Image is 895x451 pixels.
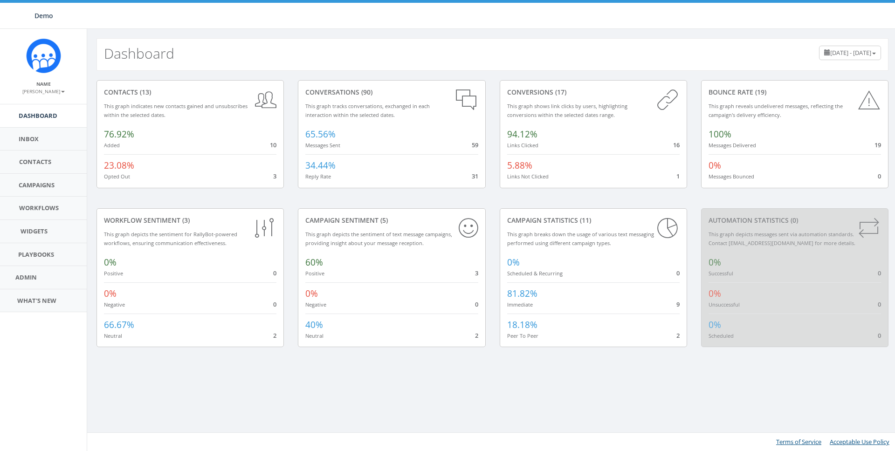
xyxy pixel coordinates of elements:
[507,319,537,331] span: 18.18%
[475,269,478,277] span: 3
[19,135,39,143] span: Inbox
[709,301,740,308] small: Unsuccessful
[104,46,174,61] h2: Dashboard
[104,231,237,246] small: This graph depicts the sentiment for RallyBot-powered workflows, ensuring communication effective...
[709,88,881,97] div: Bounce Rate
[507,102,627,118] small: This graph shows link clicks by users, highlighting conversions within the selected dates range.
[19,157,51,166] span: Contacts
[104,159,134,171] span: 23.08%
[359,88,372,96] span: (90)
[472,141,478,149] span: 59
[709,173,754,180] small: Messages Bounced
[709,270,733,277] small: Successful
[273,300,276,308] span: 0
[709,128,731,140] span: 100%
[104,216,276,225] div: Workflow Sentiment
[676,331,680,340] span: 2
[36,81,51,87] small: Name
[104,173,130,180] small: Opted Out
[270,141,276,149] span: 10
[578,216,591,225] span: (11)
[104,88,276,97] div: contacts
[305,301,326,308] small: Negative
[21,227,48,235] span: Widgets
[673,141,680,149] span: 16
[104,270,123,277] small: Positive
[305,142,340,149] small: Messages Sent
[19,111,57,120] span: Dashboard
[104,319,134,331] span: 66.67%
[17,296,56,305] span: What's New
[507,159,532,171] span: 5.88%
[305,173,331,180] small: Reply Rate
[19,181,55,189] span: Campaigns
[305,287,318,300] span: 0%
[305,231,452,246] small: This graph depicts the sentiment of text message campaigns, providing insight about your message ...
[15,273,37,281] span: Admin
[830,437,889,446] a: Acceptable Use Policy
[104,102,248,118] small: This graph indicates new contacts gained and unsubscribes within the selected dates.
[18,250,54,259] span: Playbooks
[753,88,766,96] span: (19)
[305,319,323,331] span: 40%
[507,332,538,339] small: Peer To Peer
[789,216,798,225] span: (0)
[475,331,478,340] span: 2
[472,172,478,180] span: 31
[104,301,125,308] small: Negative
[34,11,53,20] span: Demo
[305,128,336,140] span: 65.56%
[878,331,881,340] span: 0
[475,300,478,308] span: 0
[305,88,478,97] div: conversations
[830,48,871,57] span: [DATE] - [DATE]
[776,437,821,446] a: Terms of Service
[507,256,520,268] span: 0%
[104,287,117,300] span: 0%
[507,88,680,97] div: conversions
[19,204,59,212] span: Workflows
[709,142,756,149] small: Messages Delivered
[507,270,563,277] small: Scheduled & Recurring
[709,332,734,339] small: Scheduled
[709,287,721,300] span: 0%
[709,216,881,225] div: Automation Statistics
[709,102,843,118] small: This graph reveals undelivered messages, reflecting the campaign's delivery efficiency.
[676,269,680,277] span: 0
[507,287,537,300] span: 81.82%
[507,231,654,246] small: This graph breaks down the usage of various text messaging performed using different campaign types.
[507,301,533,308] small: Immediate
[104,128,134,140] span: 76.92%
[676,300,680,308] span: 9
[104,142,120,149] small: Added
[878,269,881,277] span: 0
[305,216,478,225] div: Campaign Sentiment
[273,172,276,180] span: 3
[138,88,151,96] span: (13)
[273,269,276,277] span: 0
[676,172,680,180] span: 1
[709,159,721,171] span: 0%
[273,331,276,340] span: 2
[878,300,881,308] span: 0
[507,216,680,225] div: Campaign Statistics
[26,38,61,73] img: Icon_1.png
[305,256,323,268] span: 60%
[104,256,117,268] span: 0%
[507,173,549,180] small: Links Not Clicked
[180,216,190,225] span: (3)
[874,141,881,149] span: 19
[553,88,566,96] span: (17)
[305,270,324,277] small: Positive
[709,319,721,331] span: 0%
[878,172,881,180] span: 0
[22,87,65,95] a: [PERSON_NAME]
[709,256,721,268] span: 0%
[305,159,336,171] span: 34.44%
[305,332,324,339] small: Neutral
[104,332,122,339] small: Neutral
[379,216,388,225] span: (5)
[507,128,537,140] span: 94.12%
[709,231,855,246] small: This graph depicts messages sent via automation standards. Contact [EMAIL_ADDRESS][DOMAIN_NAME] f...
[507,142,538,149] small: Links Clicked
